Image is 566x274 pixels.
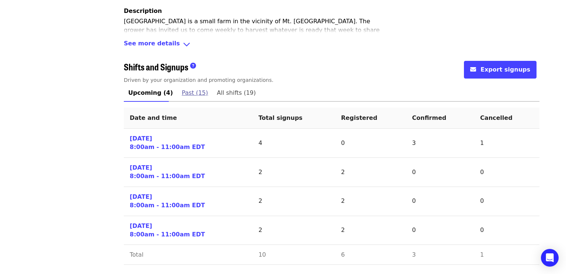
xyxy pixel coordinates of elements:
td: 1 [474,129,539,158]
span: Driven by your organization and promoting organizations. [124,77,273,83]
a: Upcoming (4) [124,84,177,102]
span: Past (15) [182,88,208,98]
div: Open Intercom Messenger [541,249,559,267]
span: Total [130,251,143,258]
span: See more details [124,39,180,50]
span: Registered [341,114,377,121]
span: All shifts (19) [217,88,256,98]
span: Confirmed [412,114,446,121]
td: 3 [406,245,474,265]
td: 0 [474,158,539,187]
td: 0 [335,129,406,158]
td: 0 [406,216,474,245]
td: 2 [335,216,406,245]
td: 0 [406,158,474,187]
td: 3 [406,129,474,158]
i: envelope icon [470,66,476,73]
td: 4 [252,129,335,158]
td: 0 [474,216,539,245]
td: 0 [406,187,474,216]
span: Upcoming (4) [128,88,173,98]
p: [GEOGRAPHIC_DATA] is a small farm in the vicinity of Mt. [GEOGRAPHIC_DATA]. The grower has invite... [124,17,382,44]
a: [DATE]8:00am - 11:00am EDT [130,222,205,239]
td: 2 [335,187,406,216]
a: [DATE]8:00am - 11:00am EDT [130,135,205,152]
td: 2 [335,158,406,187]
i: angle-down icon [183,39,191,50]
span: Description [124,7,162,14]
div: See more detailsangle-down icon [124,39,539,50]
span: Total signups [258,114,303,121]
td: 1 [474,245,539,265]
td: 2 [252,187,335,216]
i: question-circle icon [190,62,196,69]
span: Shifts and Signups [124,60,188,73]
td: 0 [474,187,539,216]
a: Past (15) [177,84,212,102]
span: Cancelled [480,114,513,121]
a: [DATE]8:00am - 11:00am EDT [130,193,205,210]
button: envelope iconExport signups [464,61,537,79]
span: Date and time [130,114,177,121]
td: 2 [252,158,335,187]
a: [DATE]8:00am - 11:00am EDT [130,164,205,181]
a: All shifts (19) [213,84,261,102]
td: 10 [252,245,335,265]
td: 2 [252,216,335,245]
td: 6 [335,245,406,265]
